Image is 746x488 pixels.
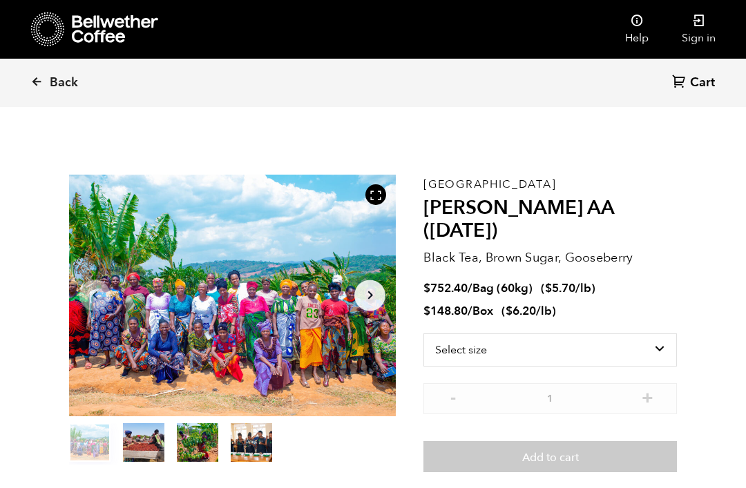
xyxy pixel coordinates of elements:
[536,303,552,319] span: /lb
[639,390,656,404] button: +
[472,280,533,296] span: Bag (60kg)
[545,280,552,296] span: $
[423,441,677,473] button: Add to cart
[423,280,430,296] span: $
[423,303,430,319] span: $
[468,303,472,319] span: /
[545,280,575,296] bdi: 5.70
[444,390,461,404] button: -
[472,303,493,319] span: Box
[541,280,595,296] span: ( )
[506,303,536,319] bdi: 6.20
[690,75,715,91] span: Cart
[50,75,78,91] span: Back
[501,303,556,319] span: ( )
[672,74,718,92] a: Cart
[423,248,677,267] p: Black Tea, Brown Sugar, Gooseberry
[468,280,472,296] span: /
[575,280,591,296] span: /lb
[423,197,677,243] h2: [PERSON_NAME] AA ([DATE])
[423,303,468,319] bdi: 148.80
[506,303,513,319] span: $
[423,280,468,296] bdi: 752.40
